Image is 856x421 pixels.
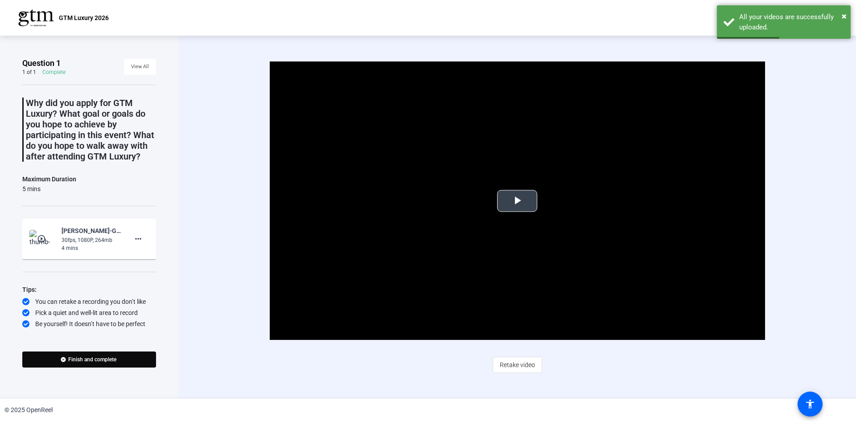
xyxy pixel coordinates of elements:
[22,297,156,306] div: You can retake a recording you don’t like
[270,61,765,340] div: Video Player
[133,233,144,244] mat-icon: more_horiz
[22,308,156,317] div: Pick a quiet and well-lit area to record
[22,69,36,76] div: 1 of 1
[493,357,542,373] button: Retake video
[68,356,116,363] span: Finish and complete
[131,60,149,74] span: View All
[22,58,61,69] span: Question 1
[59,12,109,23] p: GTM Luxury 2026
[842,9,847,23] button: Close
[29,230,56,248] img: thumb-nail
[22,352,156,368] button: Finish and complete
[62,236,121,244] div: 30fps, 1080P, 264mb
[22,174,76,184] div: Maximum Duration
[62,244,121,252] div: 4 mins
[500,356,535,373] span: Retake video
[26,98,156,162] p: Why did you apply for GTM Luxury? What goal or goals do you hope to achieve by participating in t...
[497,190,537,212] button: Play Video
[805,399,815,409] mat-icon: accessibility
[124,59,156,75] button: View All
[739,12,844,32] div: All your videos are successfully uploaded.
[18,9,54,27] img: OpenReel logo
[22,184,76,193] div: 5 mins
[22,319,156,328] div: Be yourself! It doesn’t have to be perfect
[62,225,121,236] div: [PERSON_NAME]-GTM Luxury 2026 Applicant Videos-GTM Luxury 2026-1760134544434-webcam
[4,405,53,415] div: © 2025 OpenReel
[42,69,66,76] div: Complete
[37,234,48,243] mat-icon: play_circle_outline
[22,284,156,295] div: Tips:
[842,11,847,21] span: ×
